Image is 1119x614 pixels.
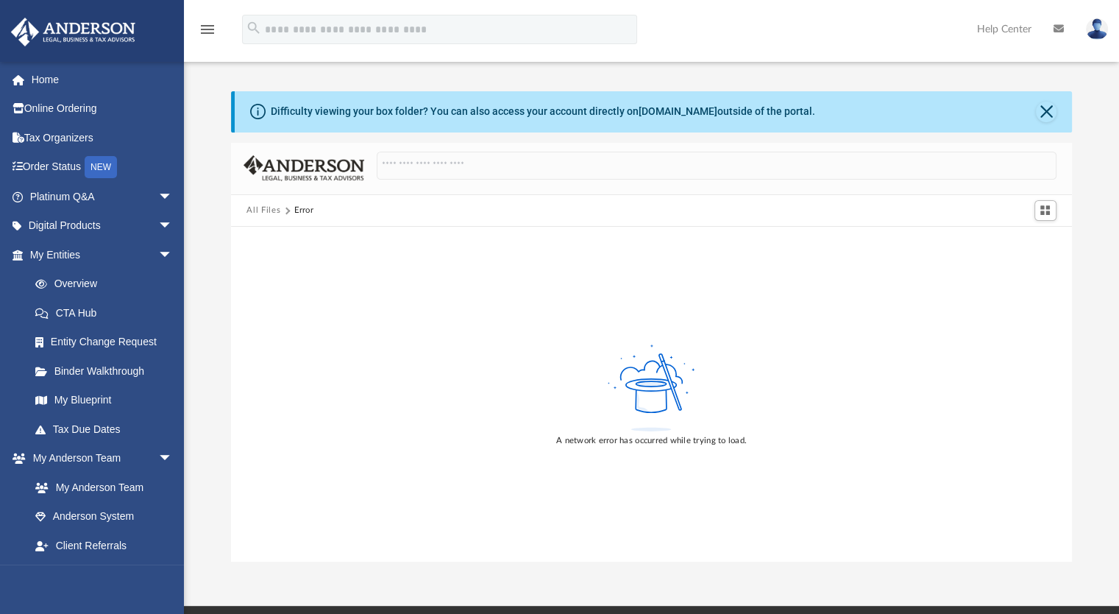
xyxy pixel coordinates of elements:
button: Close [1036,102,1056,122]
input: Search files and folders [377,152,1056,180]
a: Tax Due Dates [21,414,195,444]
a: menu [199,28,216,38]
a: My Documentsarrow_drop_down [10,560,188,590]
a: [DOMAIN_NAME] [639,105,717,117]
i: menu [199,21,216,38]
button: All Files [246,204,280,217]
span: arrow_drop_down [158,560,188,590]
a: Entity Change Request [21,328,195,357]
img: Anderson Advisors Platinum Portal [7,18,140,46]
a: Digital Productsarrow_drop_down [10,211,195,241]
div: Difficulty viewing your box folder? You can also access your account directly on outside of the p... [271,104,815,119]
a: My Anderson Teamarrow_drop_down [10,444,188,473]
a: My Blueprint [21,386,188,415]
a: Overview [21,269,195,299]
a: Platinum Q&Aarrow_drop_down [10,182,195,211]
span: arrow_drop_down [158,240,188,270]
a: Client Referrals [21,531,188,560]
div: A network error has occurred while trying to load. [556,434,747,448]
span: arrow_drop_down [158,444,188,474]
button: Switch to Grid View [1034,200,1056,221]
a: Order StatusNEW [10,152,195,183]
a: My Anderson Team [21,473,180,502]
span: arrow_drop_down [158,211,188,241]
a: Anderson System [21,502,188,532]
div: Error [294,204,313,217]
a: Online Ordering [10,94,195,124]
a: Home [10,65,195,94]
a: CTA Hub [21,298,195,328]
i: search [246,20,262,36]
span: arrow_drop_down [158,182,188,212]
a: Binder Walkthrough [21,356,195,386]
a: My Entitiesarrow_drop_down [10,240,195,269]
img: User Pic [1086,18,1108,40]
div: NEW [85,156,117,178]
a: Tax Organizers [10,123,195,152]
